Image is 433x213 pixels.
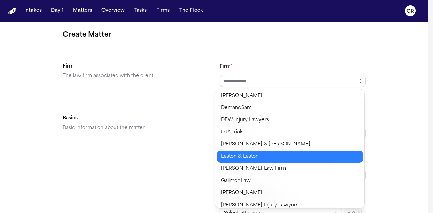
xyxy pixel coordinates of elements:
[221,189,263,197] span: [PERSON_NAME]
[221,201,298,209] span: [PERSON_NAME] Injury Lawyers
[221,140,310,149] span: [PERSON_NAME] & [PERSON_NAME]
[221,153,259,161] span: Easton & Easton
[221,165,286,173] span: [PERSON_NAME] Law Firm
[221,128,243,136] span: DJA Trials
[221,116,269,124] span: DFW Injury Lawyers
[221,177,251,185] span: Gailmor Law
[221,104,252,112] span: DemandSam
[220,75,366,87] input: Select a firm
[221,92,263,100] span: [PERSON_NAME]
